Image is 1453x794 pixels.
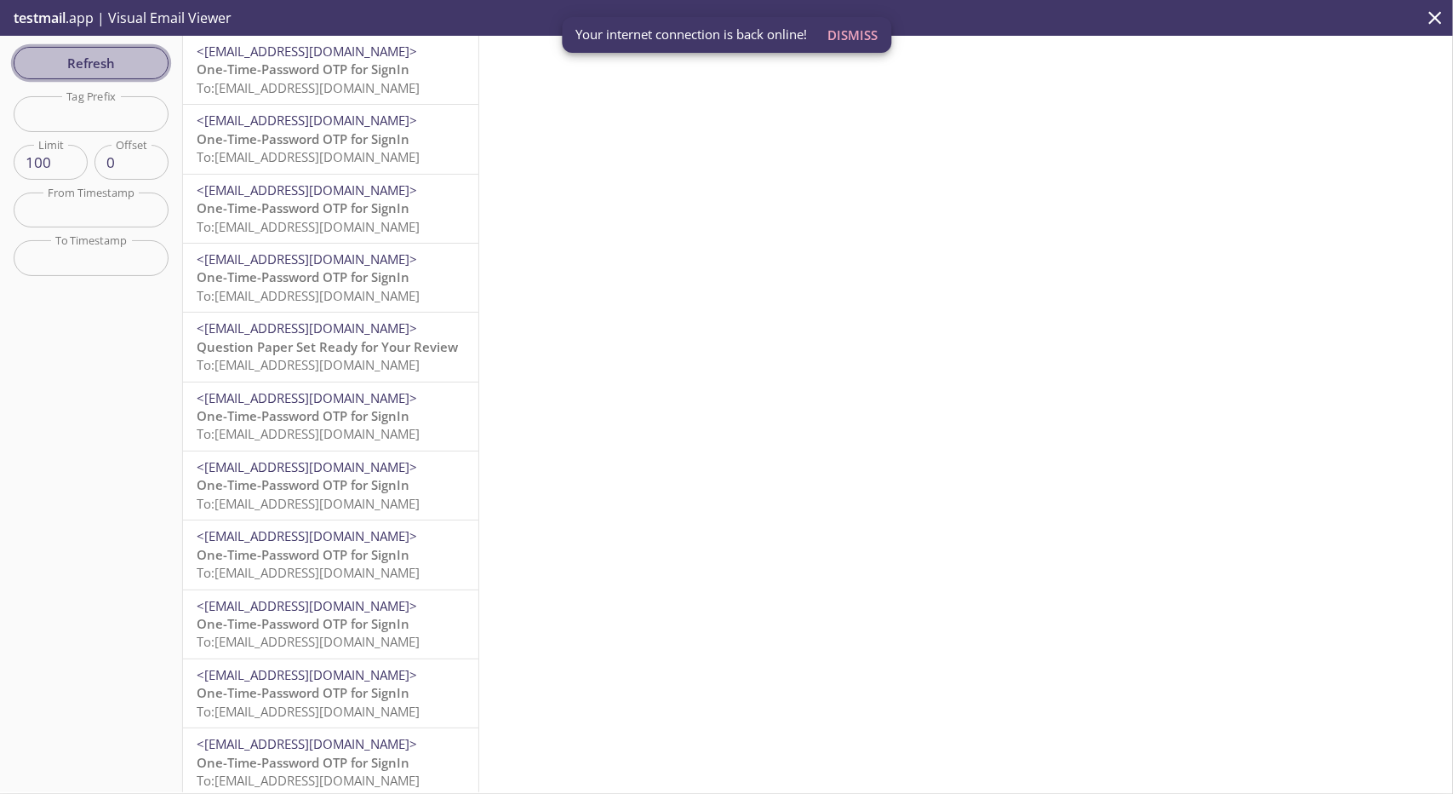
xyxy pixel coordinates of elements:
span: One-Time-Password OTP for SignIn [197,199,409,216]
span: One-Time-Password OTP for SignIn [197,546,409,563]
span: To: [EMAIL_ADDRESS][DOMAIN_NAME] [197,564,420,581]
div: <[EMAIL_ADDRESS][DOMAIN_NAME]>One-Time-Password OTP for SignInTo:[EMAIL_ADDRESS][DOMAIN_NAME] [183,521,478,589]
div: <[EMAIL_ADDRESS][DOMAIN_NAME]>Question Paper Set Ready for Your ReviewTo:[EMAIL_ADDRESS][DOMAIN_N... [183,313,478,381]
span: <[EMAIL_ADDRESS][DOMAIN_NAME]> [197,458,417,475]
span: <[EMAIL_ADDRESS][DOMAIN_NAME]> [197,597,417,614]
div: <[EMAIL_ADDRESS][DOMAIN_NAME]>One-Time-Password OTP for SignInTo:[EMAIL_ADDRESS][DOMAIN_NAME] [183,659,478,728]
span: <[EMAIL_ADDRESS][DOMAIN_NAME]> [197,319,417,337]
span: To: [EMAIL_ADDRESS][DOMAIN_NAME] [197,356,420,373]
span: One-Time-Password OTP for SignIn [197,754,409,771]
span: To: [EMAIL_ADDRESS][DOMAIN_NAME] [197,148,420,165]
div: <[EMAIL_ADDRESS][DOMAIN_NAME]>One-Time-Password OTP for SignInTo:[EMAIL_ADDRESS][DOMAIN_NAME] [183,383,478,451]
span: Your internet connection is back online! [575,26,807,43]
span: One-Time-Password OTP for SignIn [197,476,409,493]
span: Refresh [27,52,155,74]
div: <[EMAIL_ADDRESS][DOMAIN_NAME]>One-Time-Password OTP for SignInTo:[EMAIL_ADDRESS][DOMAIN_NAME] [183,244,478,312]
div: <[EMAIL_ADDRESS][DOMAIN_NAME]>One-Time-Password OTP for SignInTo:[EMAIL_ADDRESS][DOMAIN_NAME] [183,452,478,520]
span: To: [EMAIL_ADDRESS][DOMAIN_NAME] [197,425,420,442]
span: <[EMAIL_ADDRESS][DOMAIN_NAME]> [197,527,417,544]
div: <[EMAIL_ADDRESS][DOMAIN_NAME]>One-Time-Password OTP for SignInTo:[EMAIL_ADDRESS][DOMAIN_NAME] [183,36,478,104]
span: To: [EMAIL_ADDRESS][DOMAIN_NAME] [197,287,420,304]
div: <[EMAIL_ADDRESS][DOMAIN_NAME]>One-Time-Password OTP for SignInTo:[EMAIL_ADDRESS][DOMAIN_NAME] [183,175,478,243]
button: Refresh [14,47,169,79]
span: <[EMAIL_ADDRESS][DOMAIN_NAME]> [197,735,417,752]
span: <[EMAIL_ADDRESS][DOMAIN_NAME]> [197,112,417,129]
span: To: [EMAIL_ADDRESS][DOMAIN_NAME] [197,79,420,96]
span: One-Time-Password OTP for SignIn [197,684,409,701]
span: To: [EMAIL_ADDRESS][DOMAIN_NAME] [197,218,420,235]
div: <[EMAIL_ADDRESS][DOMAIN_NAME]>One-Time-Password OTP for SignInTo:[EMAIL_ADDRESS][DOMAIN_NAME] [183,105,478,173]
span: To: [EMAIL_ADDRESS][DOMAIN_NAME] [197,703,420,720]
span: <[EMAIL_ADDRESS][DOMAIN_NAME]> [197,666,417,683]
span: To: [EMAIL_ADDRESS][DOMAIN_NAME] [197,772,420,789]
span: One-Time-Password OTP for SignIn [197,130,409,147]
span: <[EMAIL_ADDRESS][DOMAIN_NAME]> [197,43,417,60]
span: testmail [14,9,66,27]
span: To: [EMAIL_ADDRESS][DOMAIN_NAME] [197,633,420,650]
span: One-Time-Password OTP for SignIn [197,268,409,285]
span: To: [EMAIL_ADDRESS][DOMAIN_NAME] [197,495,420,512]
div: <[EMAIL_ADDRESS][DOMAIN_NAME]>One-Time-Password OTP for SignInTo:[EMAIL_ADDRESS][DOMAIN_NAME] [183,590,478,659]
span: <[EMAIL_ADDRESS][DOMAIN_NAME]> [197,181,417,198]
span: Dismiss [827,24,878,46]
span: <[EMAIL_ADDRESS][DOMAIN_NAME]> [197,389,417,406]
span: Question Paper Set Ready for Your Review [197,338,458,355]
span: One-Time-Password OTP for SignIn [197,407,409,424]
span: One-Time-Password OTP for SignIn [197,60,409,78]
span: One-Time-Password OTP for SignIn [197,615,409,632]
span: <[EMAIL_ADDRESS][DOMAIN_NAME]> [197,250,417,268]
